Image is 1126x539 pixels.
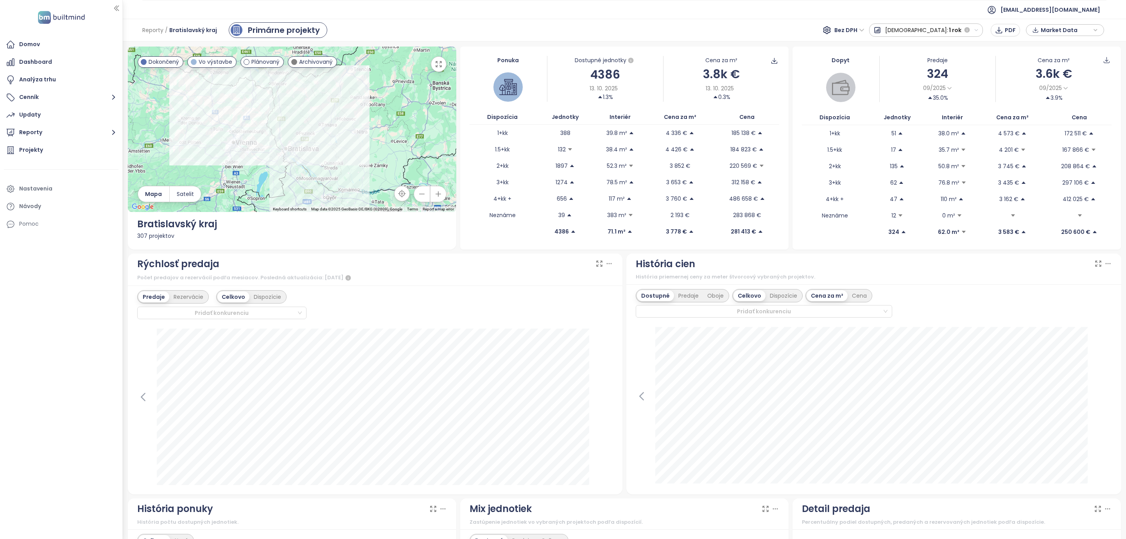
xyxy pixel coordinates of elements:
button: Keyboard shortcuts [273,207,307,212]
span: caret-up [898,180,904,185]
span: caret-up [1021,229,1026,235]
span: caret-up [1090,180,1096,185]
div: Celkovo [733,290,766,301]
p: 297 106 € [1062,178,1089,187]
button: PDF [991,24,1020,36]
button: Satelit [170,186,201,202]
div: História ponuky [137,501,213,516]
div: 324 [880,65,995,83]
div: História cien [636,257,695,271]
p: 132 [558,145,566,154]
a: Projekty [4,142,118,158]
div: Celkovo [217,291,249,302]
span: Reporty [142,23,163,37]
p: 4 573 € [998,129,1020,138]
span: caret-up [757,180,762,185]
p: 283 868 € [733,211,761,219]
span: caret-up [899,196,904,202]
div: Projekty [19,145,43,155]
div: Predaje [138,291,169,302]
span: caret-up [1020,196,1026,202]
span: caret-down [1020,147,1026,153]
div: Cena za m² [807,290,848,301]
p: 38.0 m² [938,129,959,138]
p: 172 511 € [1065,129,1087,138]
span: caret-up [1090,196,1096,202]
div: 1.3% [597,93,613,101]
img: Google [130,202,156,212]
span: caret-up [961,131,966,136]
span: caret-up [757,130,763,136]
div: Predaje [880,56,995,65]
th: Jednotky [535,110,595,125]
p: 78.5 m² [606,178,627,187]
p: 1274 [556,178,568,187]
td: 1+kk [470,125,536,141]
p: 383 m² [607,211,626,219]
span: caret-up [689,147,695,152]
span: [EMAIL_ADDRESS][DOMAIN_NAME] [1000,0,1100,19]
div: Cena [848,290,871,301]
td: Neznáme [802,207,868,224]
p: 208 864 € [1061,162,1090,171]
span: caret-up [569,163,575,169]
div: Oboje [703,290,728,301]
span: caret-up [629,147,634,152]
p: 117 m² [609,194,625,203]
span: caret-up [689,130,694,136]
div: 3.8k € [663,65,779,83]
a: primary [229,22,327,38]
th: Cena za m² [978,110,1047,125]
div: Analýza trhu [19,75,56,84]
span: caret-down [961,180,966,185]
a: Open this area in Google Maps (opens a new window) [130,202,156,212]
th: Cena [1047,110,1112,125]
span: PDF [1005,26,1016,34]
a: Analýza trhu [4,72,118,88]
div: Dostupné [637,290,674,301]
button: Mapa [138,186,169,202]
a: Dashboard [4,54,118,70]
p: 4 336 € [666,129,687,137]
span: caret-down [961,163,966,169]
p: 220 569 € [730,162,757,170]
p: 3 435 € [998,178,1019,187]
p: 1897 [556,162,568,170]
div: 307 projektov [137,232,447,240]
span: caret-up [1092,163,1097,169]
span: caret-up [597,94,603,100]
div: Dashboard [19,57,52,67]
td: 4+kk + [802,191,868,207]
span: caret-up [898,131,903,136]
div: 0.3% [713,93,730,101]
div: Predaje [674,290,703,301]
p: 39.8 m² [606,129,627,137]
p: 3 760 € [666,194,687,203]
button: Reporty [4,125,118,140]
td: 2+kk [470,158,536,174]
p: 486 658 € [729,194,758,203]
span: caret-up [713,94,718,100]
div: Detail predaja [802,501,870,516]
span: caret-down [1091,147,1096,153]
span: caret-down [567,147,573,152]
p: 4386 [554,227,569,236]
p: 3 852 € [670,162,690,170]
div: Pomoc [19,219,39,229]
th: Interiér [595,110,645,125]
th: Cena za m² [645,110,715,125]
span: caret-up [627,229,633,234]
p: 250 600 € [1061,228,1090,236]
td: 2+kk [802,158,868,174]
p: 3 653 € [666,178,687,187]
div: Dostupné jednotky [547,56,663,65]
p: 71.1 m² [608,227,626,236]
div: Bratislavský kraj [137,217,447,232]
span: Market Data [1041,24,1091,36]
span: Bratislavský kraj [169,23,217,37]
span: caret-down [961,147,966,153]
p: 656 [557,194,567,203]
td: 1+kk [802,125,868,142]
th: Dispozícia [470,110,536,125]
button: Cenník [4,90,118,105]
